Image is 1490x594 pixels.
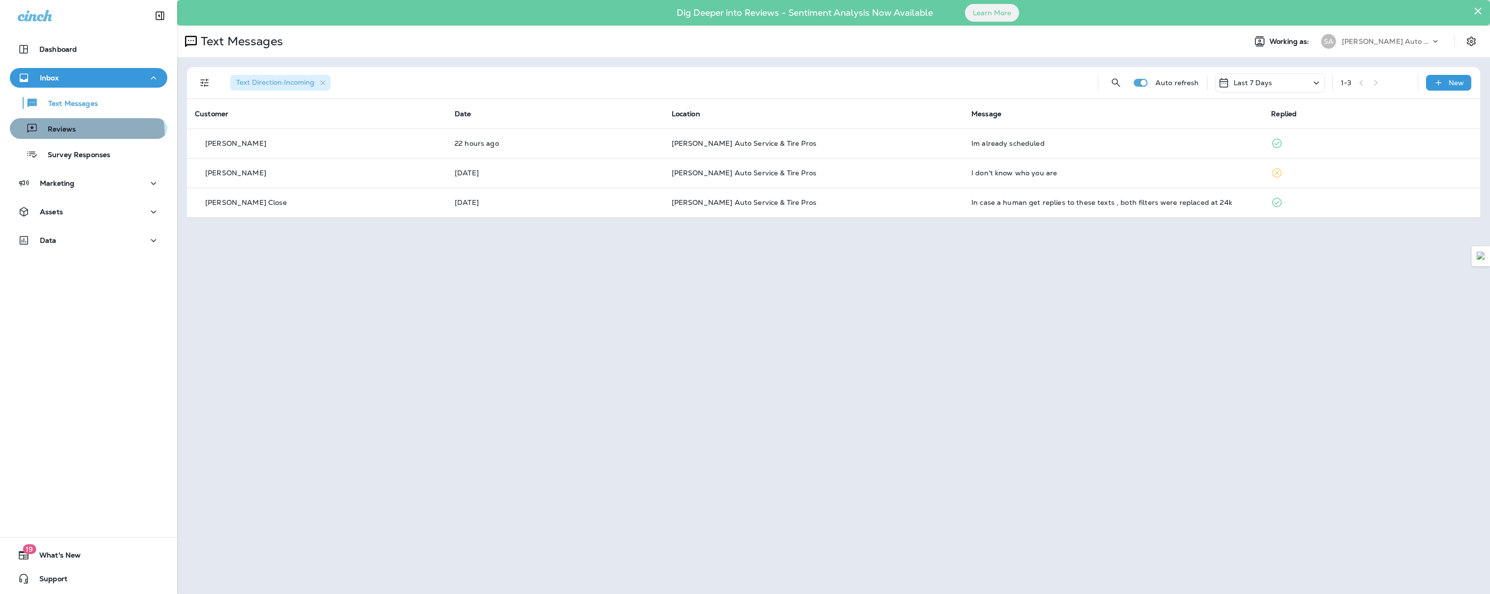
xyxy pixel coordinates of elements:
[40,179,74,187] p: Marketing
[205,169,266,177] p: [PERSON_NAME]
[10,545,167,565] button: 19What's New
[10,202,167,222] button: Assets
[1271,109,1297,118] span: Replied
[1234,79,1273,87] p: Last 7 Days
[1449,79,1464,87] p: New
[455,139,656,147] p: Sep 23, 2025 10:05 AM
[10,68,167,88] button: Inbox
[971,109,1001,118] span: Message
[205,198,287,206] p: [PERSON_NAME] Close
[30,551,81,563] span: What's New
[455,198,656,206] p: Sep 19, 2025 02:47 PM
[230,75,331,91] div: Text Direction:Incoming
[455,109,471,118] span: Date
[10,569,167,589] button: Support
[971,198,1255,206] div: In case a human get replies to these texts , both filters were replaced at 24k
[40,208,63,216] p: Assets
[38,151,110,160] p: Survey Responses
[672,139,816,148] span: [PERSON_NAME] Auto Service & Tire Pros
[195,73,215,93] button: Filters
[1155,79,1199,87] p: Auto refresh
[146,6,174,26] button: Collapse Sidebar
[1473,3,1483,19] button: Close
[10,144,167,165] button: Survey Responses
[10,118,167,139] button: Reviews
[38,99,98,109] p: Text Messages
[1270,37,1311,46] span: Working as:
[672,109,700,118] span: Location
[10,173,167,193] button: Marketing
[971,139,1255,147] div: Im already scheduled
[1106,73,1126,93] button: Search Messages
[971,169,1255,177] div: I don't know who you are
[1342,37,1430,45] p: [PERSON_NAME] Auto Service & Tire Pros
[39,45,77,53] p: Dashboard
[236,78,314,87] span: Text Direction : Incoming
[672,198,816,207] span: [PERSON_NAME] Auto Service & Tire Pros
[40,74,59,82] p: Inbox
[1462,33,1480,50] button: Settings
[1341,79,1351,87] div: 1 - 3
[10,93,167,113] button: Text Messages
[10,39,167,59] button: Dashboard
[455,169,656,177] p: Sep 22, 2025 01:19 PM
[10,231,167,250] button: Data
[648,11,962,14] p: Dig Deeper into Reviews - Sentiment Analysis Now Available
[30,575,67,587] span: Support
[40,236,57,244] p: Data
[195,109,228,118] span: Customer
[205,139,266,147] p: [PERSON_NAME]
[23,544,36,554] span: 19
[672,168,816,177] span: [PERSON_NAME] Auto Service & Tire Pros
[197,34,283,49] p: Text Messages
[1477,252,1486,261] img: Detect Auto
[38,125,76,134] p: Reviews
[1321,34,1336,49] div: SA
[965,4,1019,22] button: Learn More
